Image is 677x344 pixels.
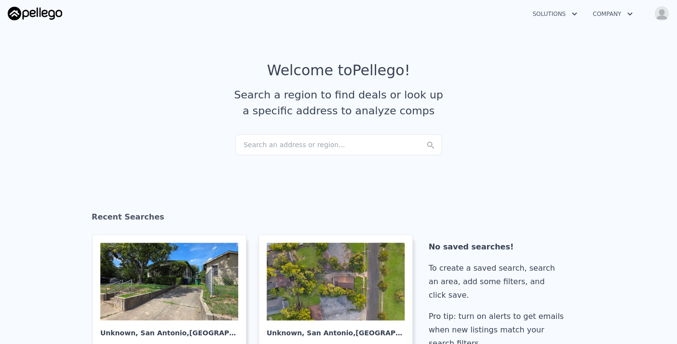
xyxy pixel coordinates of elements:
img: Pellego [8,7,62,20]
div: Search an address or region... [235,134,442,155]
div: Welcome to Pellego ! [267,62,410,79]
div: Unknown , San Antonio [267,320,405,338]
div: No saved searches! [429,240,568,254]
span: , [GEOGRAPHIC_DATA] 78210 [187,329,294,337]
div: Search a region to find deals or look up a specific address to analyze comps [230,87,447,119]
div: Recent Searches [92,204,585,234]
button: Solutions [525,5,585,23]
div: To create a saved search, search an area, add some filters, and click save. [429,261,568,302]
div: Unknown , San Antonio [100,320,238,338]
img: avatar [654,6,669,21]
span: , [GEOGRAPHIC_DATA] 78203 [353,329,460,337]
button: Company [585,5,640,23]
